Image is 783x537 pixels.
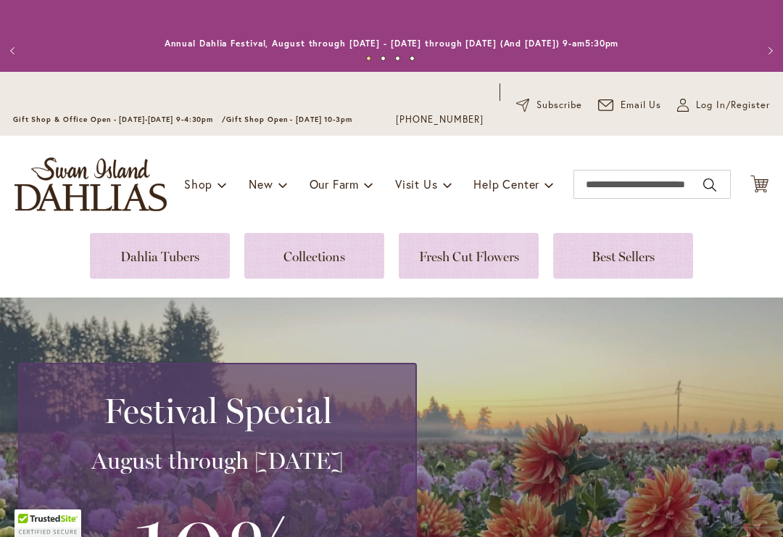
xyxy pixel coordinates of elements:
span: Gift Shop & Office Open - [DATE]-[DATE] 9-4:30pm / [13,115,226,124]
span: Subscribe [536,98,582,112]
button: 2 of 4 [381,56,386,61]
a: [PHONE_NUMBER] [396,112,484,127]
span: Shop [184,176,212,192]
span: New [249,176,273,192]
h3: August through [DATE] [37,446,398,475]
a: store logo [14,157,167,211]
a: Email Us [598,98,662,112]
span: Email Us [621,98,662,112]
span: Visit Us [395,176,437,192]
button: Search [703,173,716,197]
a: Subscribe [516,98,582,112]
a: Log In/Register [677,98,770,112]
button: Next [754,36,783,65]
span: Gift Shop Open - [DATE] 10-3pm [226,115,352,124]
button: 4 of 4 [410,56,415,61]
span: Help Center [473,176,539,192]
span: Log In/Register [696,98,770,112]
button: 1 of 4 [366,56,371,61]
a: Annual Dahlia Festival, August through [DATE] - [DATE] through [DATE] (And [DATE]) 9-am5:30pm [165,38,619,49]
span: Our Farm [310,176,359,192]
h2: Festival Special [37,390,398,431]
button: 3 of 4 [395,56,400,61]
